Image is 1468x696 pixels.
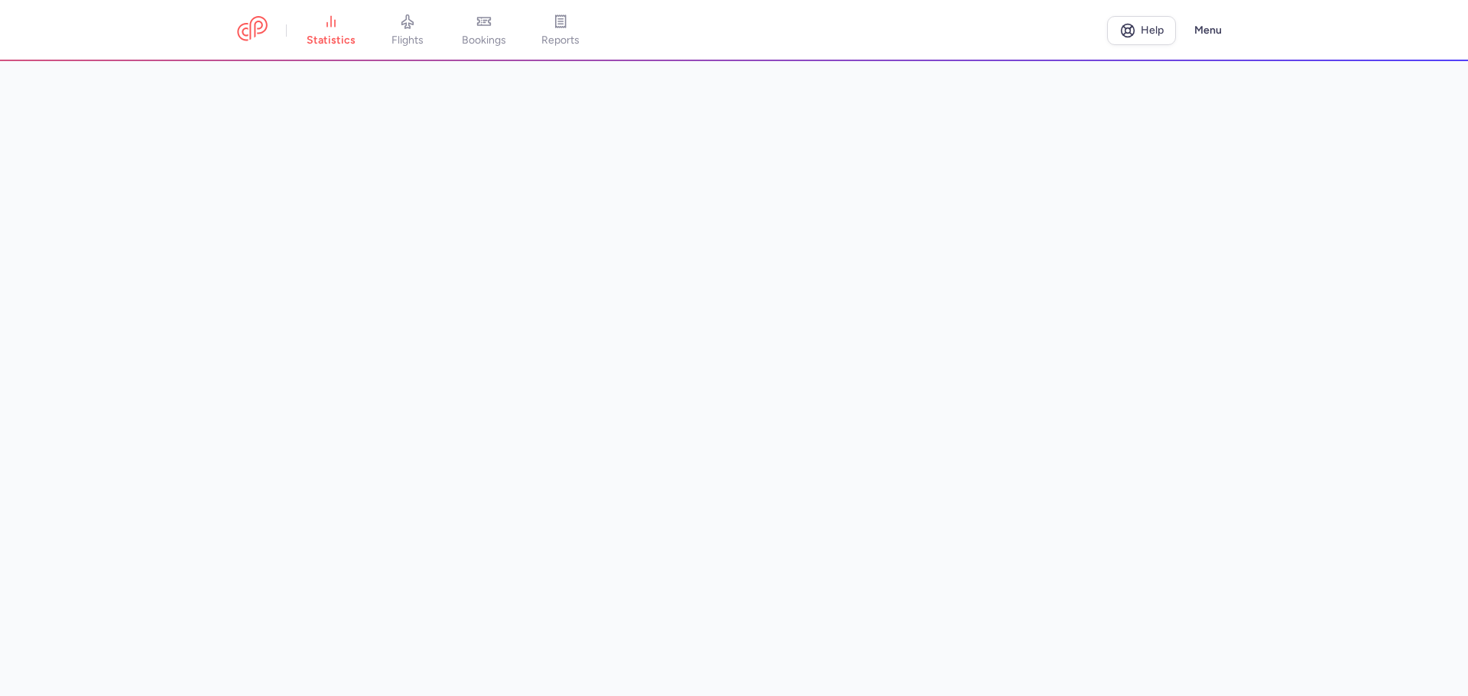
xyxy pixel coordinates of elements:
[1185,16,1231,45] button: Menu
[293,14,369,47] a: statistics
[369,14,446,47] a: flights
[307,34,356,47] span: statistics
[462,34,506,47] span: bookings
[391,34,424,47] span: flights
[1141,24,1164,36] span: Help
[541,34,580,47] span: reports
[522,14,599,47] a: reports
[1107,16,1176,45] a: Help
[446,14,522,47] a: bookings
[237,16,268,44] a: CitizenPlane red outlined logo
